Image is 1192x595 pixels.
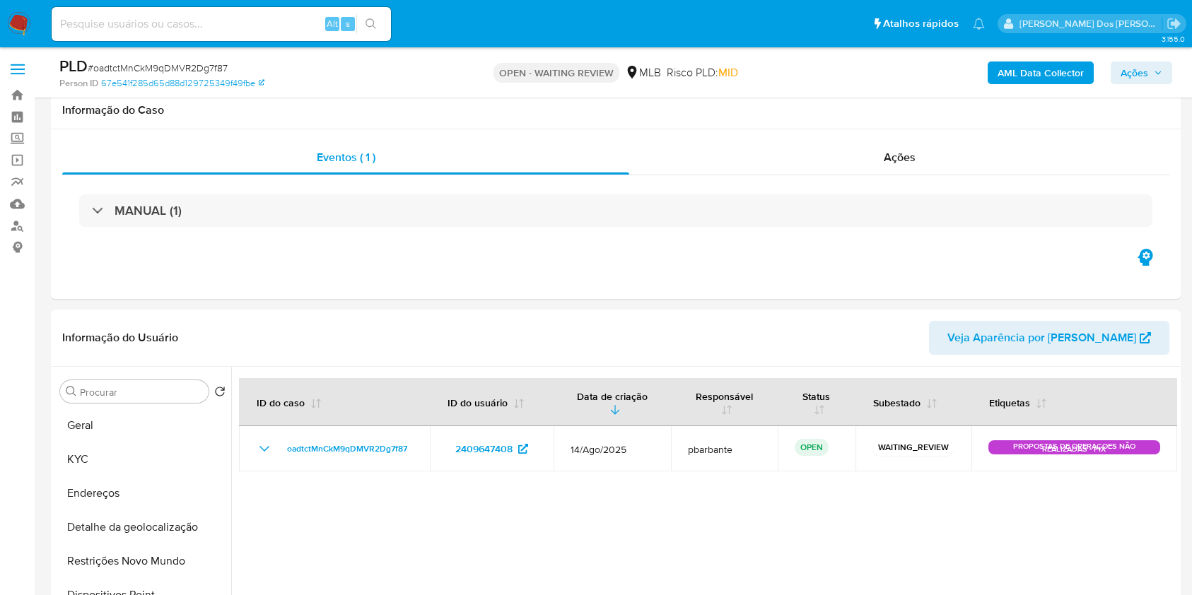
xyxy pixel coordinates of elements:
[1019,17,1162,30] p: priscilla.barbante@mercadopago.com.br
[88,61,228,75] span: # oadtctMnCkM9qDMVR2Dg7f87
[973,18,985,30] a: Notificações
[346,17,350,30] span: s
[1121,61,1148,84] span: Ações
[667,65,738,81] span: Risco PLD:
[317,149,375,165] span: Eventos ( 1 )
[1111,61,1172,84] button: Ações
[59,54,88,77] b: PLD
[54,442,231,476] button: KYC
[493,63,619,83] p: OPEN - WAITING REVIEW
[80,386,203,399] input: Procurar
[62,103,1169,117] h1: Informação do Caso
[79,194,1152,227] div: MANUAL (1)
[101,77,264,90] a: 67e541f285d65d88d129725349f49fbe
[52,15,391,33] input: Pesquise usuários ou casos...
[356,14,385,34] button: search-icon
[54,544,231,578] button: Restrições Novo Mundo
[988,61,1094,84] button: AML Data Collector
[998,61,1084,84] b: AML Data Collector
[929,321,1169,355] button: Veja Aparência por [PERSON_NAME]
[66,386,77,397] button: Procurar
[327,17,338,30] span: Alt
[214,386,226,401] button: Retornar ao pedido padrão
[54,476,231,510] button: Endereços
[115,203,182,218] h3: MANUAL (1)
[883,16,959,31] span: Atalhos rápidos
[54,510,231,544] button: Detalhe da geolocalização
[1167,16,1181,31] a: Sair
[59,77,98,90] b: Person ID
[625,65,661,81] div: MLB
[62,331,178,345] h1: Informação do Usuário
[718,64,738,81] span: MID
[947,321,1136,355] span: Veja Aparência por [PERSON_NAME]
[54,408,231,442] button: Geral
[884,149,916,165] span: Ações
